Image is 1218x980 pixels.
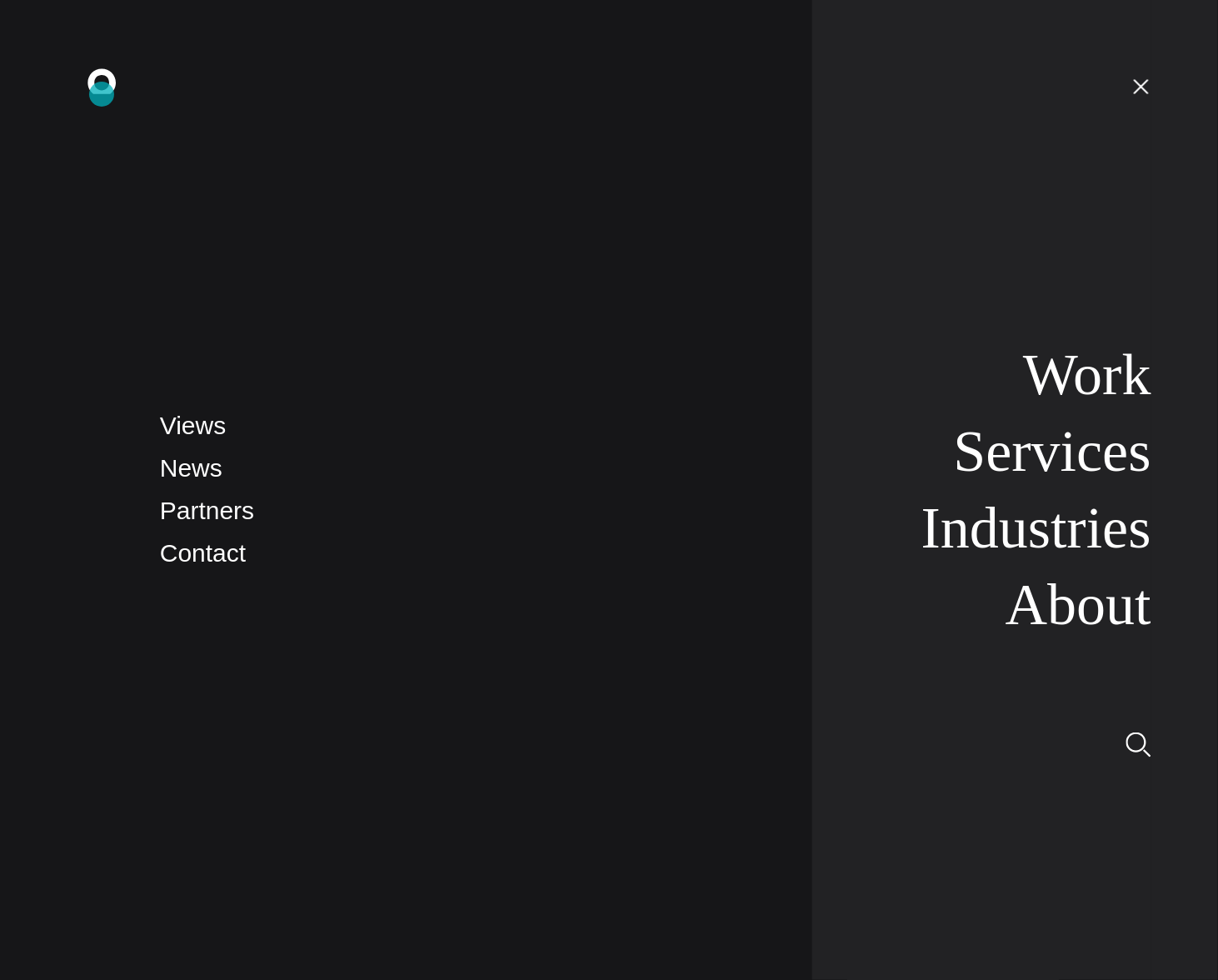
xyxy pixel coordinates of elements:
img: Search [1126,732,1151,757]
a: News [160,454,222,482]
a: About [1006,572,1151,637]
a: Work [1023,342,1151,407]
a: Views [160,412,226,439]
a: Partners [160,497,254,524]
a: Industries [921,496,1151,560]
a: Services [954,419,1151,483]
button: Open [1121,68,1161,103]
a: Contact [160,539,246,567]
